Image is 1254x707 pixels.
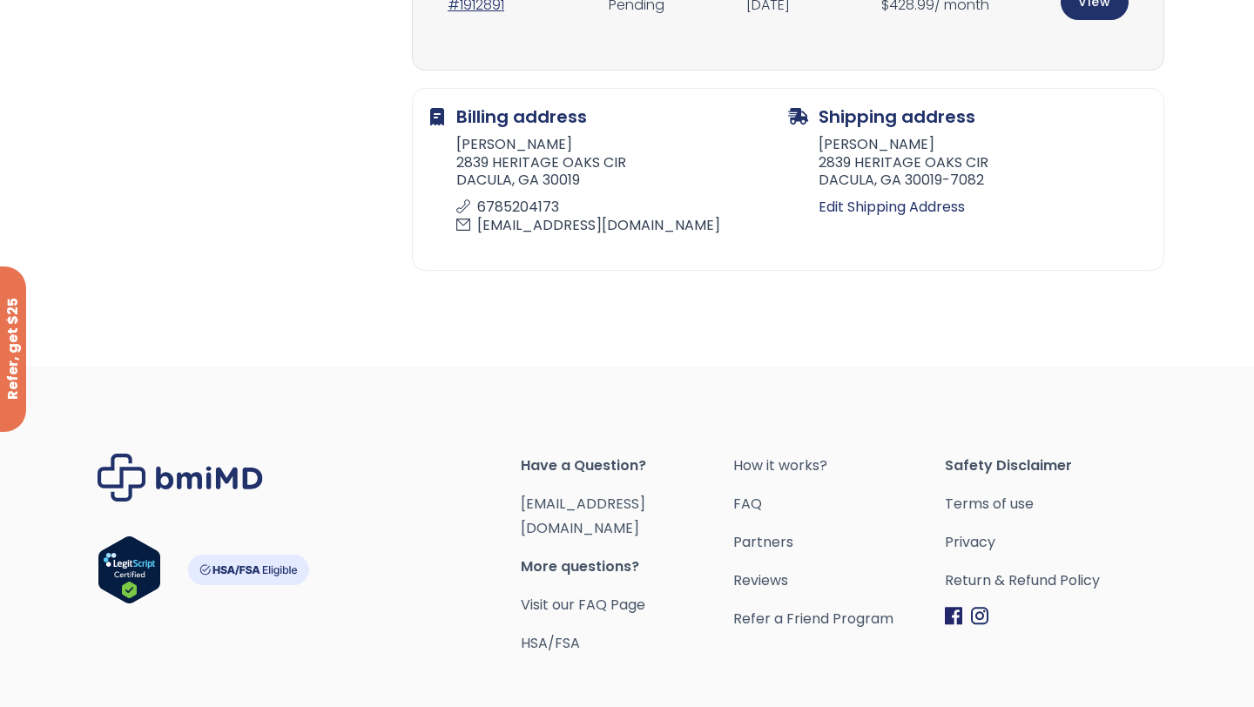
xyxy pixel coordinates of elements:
address: [PERSON_NAME] 2839 HERITAGE OAKS CIR DACULA, GA 30019 [430,136,788,240]
p: 6785204173 [456,199,778,217]
a: Return & Refund Policy [945,569,1156,593]
a: Visit our FAQ Page [521,595,645,615]
span: Safety Disclaimer [945,454,1156,478]
a: Verify LegitScript Approval for www.bmimd.com [98,535,161,612]
address: [PERSON_NAME] 2839 HERITAGE OAKS CIR DACULA, GA 30019-7082 [788,136,1146,195]
img: Brand Logo [98,454,263,502]
a: How it works? [733,454,945,478]
span: Have a Question? [521,454,732,478]
a: FAQ [733,492,945,516]
p: [EMAIL_ADDRESS][DOMAIN_NAME] [456,217,778,235]
a: Privacy [945,530,1156,555]
a: Refer a Friend Program [733,607,945,631]
a: [EMAIL_ADDRESS][DOMAIN_NAME] [521,494,645,538]
span: More questions? [521,555,732,579]
h2: Billing address [430,106,788,127]
a: Reviews [733,569,945,593]
img: Facebook [945,607,962,625]
h2: Shipping address [788,106,1146,127]
img: Instagram [971,607,988,625]
a: Edit Shipping Address [819,195,1146,219]
a: HSA/FSA [521,633,580,653]
a: Partners [733,530,945,555]
img: Verify Approval for www.bmimd.com [98,535,161,604]
img: HSA-FSA [187,555,309,585]
a: Terms of use [945,492,1156,516]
